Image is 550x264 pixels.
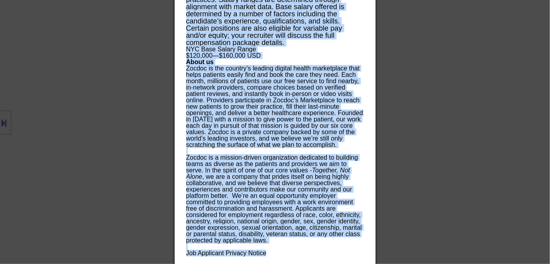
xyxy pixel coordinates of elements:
[219,52,261,59] span: $160,000 USD
[186,122,353,135] a: six core values
[213,52,219,59] span: —
[186,46,364,53] div: NYC Base Salary Range
[186,167,350,180] span: Together, Not Alone
[186,59,214,65] strong: About us
[186,52,213,59] span: $120,000
[186,173,362,244] span: , we are a company that prides itself on being highly collaborative, and we believe that diverse ...
[186,65,363,129] span: Zocdoc is the country’s leading digital health marketplace that helps patients easily find and bo...
[186,250,267,256] a: Job Applicant Privacy Notice
[186,129,355,148] span: . Zocdoc is a private company backed by some of the world’s leading investors, and we believe we’...
[186,154,358,174] span: Zocdoc is a mission-driven organization dedicated to building teams as diverse as the patients an...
